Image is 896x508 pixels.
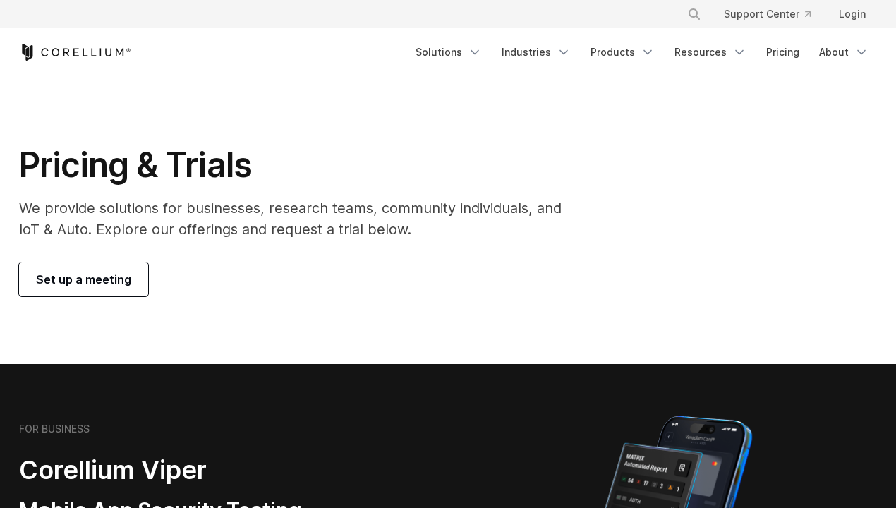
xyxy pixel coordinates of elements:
p: We provide solutions for businesses, research teams, community individuals, and IoT & Auto. Explo... [19,198,581,240]
a: Set up a meeting [19,262,148,296]
h6: FOR BUSINESS [19,423,90,435]
a: Industries [493,40,579,65]
h1: Pricing & Trials [19,144,581,186]
div: Navigation Menu [670,1,877,27]
a: Resources [666,40,755,65]
button: Search [682,1,707,27]
a: Support Center [713,1,822,27]
a: Solutions [407,40,490,65]
a: Products [582,40,663,65]
a: About [811,40,877,65]
a: Pricing [758,40,808,65]
a: Login [828,1,877,27]
a: Corellium Home [19,44,131,61]
span: Set up a meeting [36,271,131,288]
h2: Corellium Viper [19,454,380,486]
div: Navigation Menu [407,40,877,65]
